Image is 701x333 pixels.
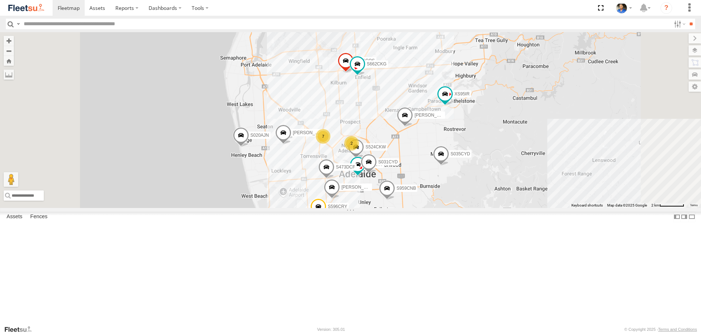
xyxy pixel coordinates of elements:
label: Fences [27,212,51,222]
div: 2 [344,136,359,151]
label: Map Settings [689,82,701,92]
div: Version: 305.01 [317,327,345,332]
i: ? [660,2,672,14]
span: S020AJN [250,133,269,138]
label: Dock Summary Table to the Right [681,212,688,222]
a: Terms and Conditions [658,327,697,332]
label: Search Filter Options [671,19,687,29]
span: S959CNB [397,186,416,191]
span: Map data ©2025 Google [607,203,647,207]
span: [PERSON_NAME] [341,185,378,190]
span: XS95IR [455,91,470,97]
span: S473DCF [336,164,355,170]
button: Drag Pegman onto the map to open Street View [4,172,18,187]
button: Keyboard shortcuts [571,203,603,208]
button: Zoom in [4,36,14,46]
div: © Copyright 2025 - [624,327,697,332]
label: Hide Summary Table [688,212,696,222]
label: Search Query [15,19,21,29]
label: Dock Summary Table to the Left [673,212,681,222]
span: [PERSON_NAME] [293,130,329,135]
span: 2 km [651,203,659,207]
label: Assets [3,212,26,222]
span: S031CYD [378,160,398,165]
span: [PERSON_NAME] [414,113,451,118]
span: S524CKW [365,145,386,150]
span: S662CKG [367,62,387,67]
a: Visit our Website [4,326,38,333]
span: S035CYD [451,152,470,157]
div: Matt Draper [613,3,635,14]
button: Zoom out [4,46,14,56]
div: 7 [316,129,330,144]
button: Zoom Home [4,56,14,66]
label: Measure [4,69,14,80]
img: fleetsu-logo-horizontal.svg [7,3,45,13]
span: S596CRY [328,204,347,209]
button: Map scale: 2 km per 64 pixels [649,203,686,208]
a: Terms [690,204,698,207]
